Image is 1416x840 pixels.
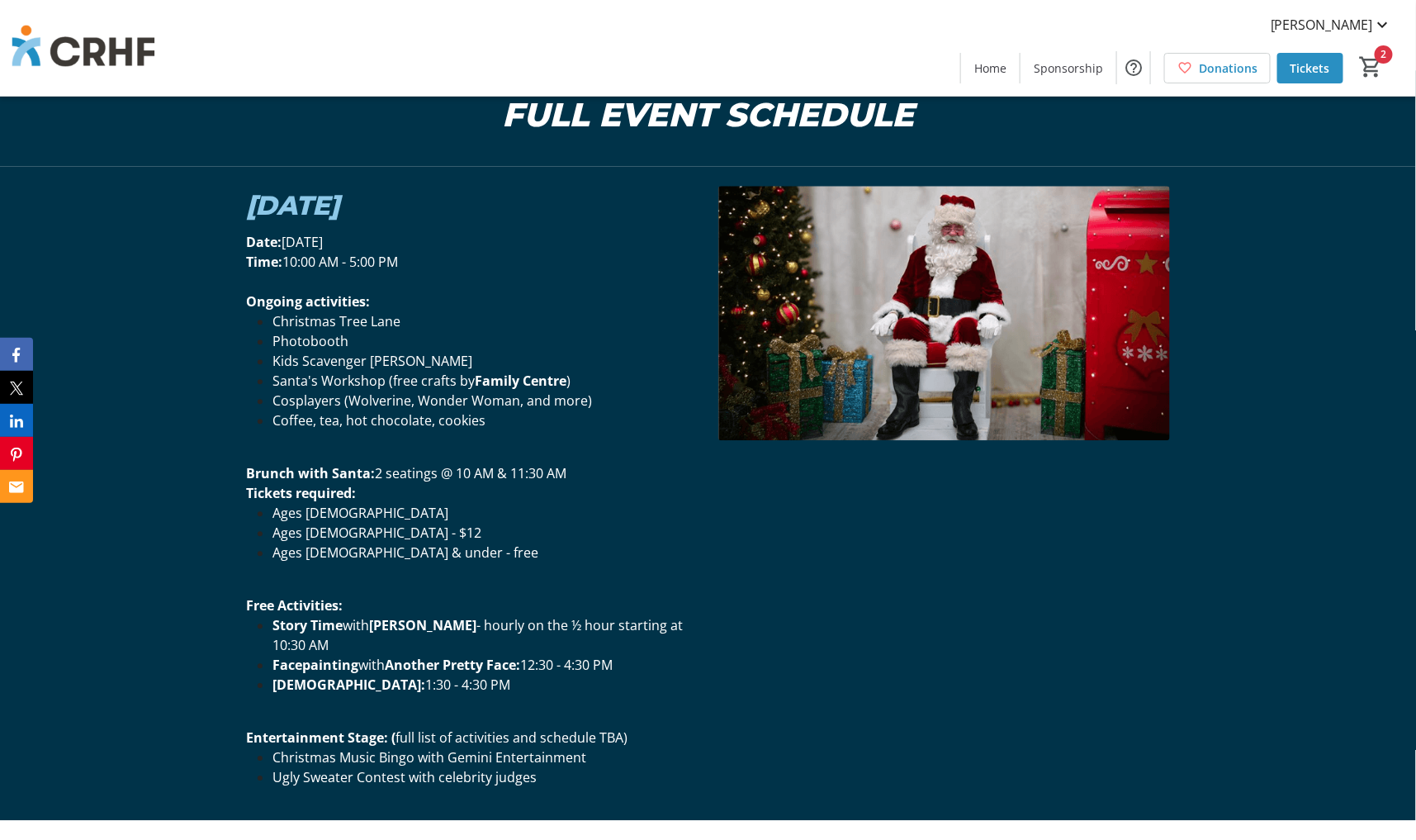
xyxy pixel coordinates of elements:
span: 10:00 AM - 5:00 PM [282,253,398,271]
span: Christmas Tree Lane [272,312,400,330]
span: Donations [1199,59,1257,77]
span: Coffee, tea, hot chocolate, cookies [272,411,485,429]
span: Santa's Workshop (free crafts by [272,372,475,390]
span: Ages [DEMOGRAPHIC_DATA] [272,504,448,522]
a: Donations [1164,53,1271,83]
a: Home [961,53,1020,83]
em: FULL EVENT SCHEDULE [502,94,914,135]
span: Sponsorship [1034,59,1103,77]
span: Tickets [1291,59,1330,77]
span: 1:30 - 4:30 PM [425,676,510,694]
span: with [343,616,369,634]
span: - hourly on the ½ hour starting at 10:30 AM [272,616,683,654]
em: [DATE] [246,189,339,221]
span: Christmas Music Bingo with Gemini Entertainment [272,748,586,766]
strong: Tickets required: [246,484,356,502]
strong: [PERSON_NAME] [369,616,476,634]
strong: Entertainment Stage: ( [246,728,395,747]
strong: Story Time [272,616,343,634]
img: undefined [718,186,1171,440]
strong: Brunch with Santa: [246,464,375,482]
span: Ages [DEMOGRAPHIC_DATA] & under - free [272,543,538,562]
span: with [358,656,385,674]
span: full list of activities and schedule TBA) [395,728,627,747]
span: Photobooth [272,332,348,350]
span: ) [566,372,571,390]
button: Help [1117,51,1150,84]
strong: Facepainting [272,656,358,674]
span: 2 seatings @ 10 AM & 11:30 AM [375,464,566,482]
strong: [DEMOGRAPHIC_DATA]: [272,676,425,694]
button: Cart [1357,52,1386,82]
span: Home [974,59,1006,77]
span: [PERSON_NAME] [1271,15,1373,35]
strong: Another Pretty Face: [385,656,520,674]
a: Tickets [1277,53,1343,83]
strong: Ongoing activities: [246,292,370,311]
strong: Time: [246,253,282,271]
button: [PERSON_NAME] [1257,12,1406,38]
span: Cosplayers (Wolverine, Wonder Woman, and more) [272,392,592,410]
a: Sponsorship [1021,53,1116,83]
span: 12:30 - 4:30 PM [520,656,613,674]
strong: Family Centre [475,372,566,390]
strong: Date: [246,233,282,251]
span: Ugly Sweater Contest with celebrity judges [272,768,537,786]
span: Ages [DEMOGRAPHIC_DATA] - $12 [272,524,481,542]
span: Kids Scavenger [PERSON_NAME] [272,352,472,370]
span: [DATE] [282,233,323,251]
img: Chinook Regional Hospital Foundation's Logo [10,7,157,89]
strong: Free Activities: [246,596,343,615]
